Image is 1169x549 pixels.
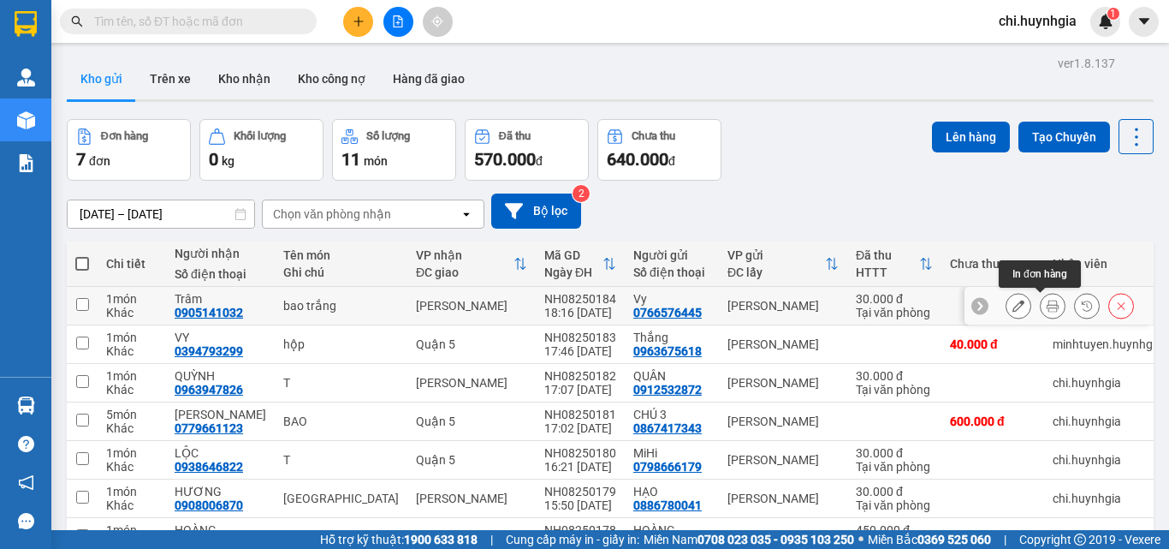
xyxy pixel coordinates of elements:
div: [PERSON_NAME] [416,492,527,505]
div: 30.000 đ [856,369,933,383]
span: | [490,530,493,549]
span: Cung cấp máy in - giấy in: [506,530,639,549]
button: plus [343,7,373,37]
span: 1 [1110,8,1116,20]
span: ⚪️ [858,536,863,543]
div: Hoàng Yến [175,408,266,421]
div: Chưa thu [632,130,675,142]
img: warehouse-icon [17,69,35,87]
button: Số lượng11món [332,119,456,181]
div: 1 món [106,446,157,460]
span: món [364,154,388,168]
span: file-add [392,15,404,27]
div: Đơn hàng [101,130,148,142]
div: HTTT [856,266,919,279]
div: CHÚ 3 [633,408,710,421]
button: Chưa thu640.000đ [597,119,721,181]
input: Tìm tên, số ĐT hoặc mã đơn [94,12,296,31]
div: [PERSON_NAME] [416,530,527,544]
span: 7 [76,149,86,170]
span: message [18,513,34,529]
div: Khác [106,498,157,512]
div: Khác [106,344,157,358]
div: 0963947826 [175,383,243,397]
div: Khác [106,306,157,319]
svg: open [460,207,473,221]
div: BAO [283,415,399,428]
div: Tên món [283,248,399,262]
div: 15:50 [DATE] [544,498,616,512]
div: 40.000 [161,108,285,150]
div: Khác [106,460,157,474]
div: Khối lượng [234,130,286,142]
button: Khối lượng0kg [199,119,323,181]
div: Số điện thoại [633,266,710,279]
div: VY [163,35,283,56]
button: Bộ lọc [491,194,581,229]
strong: 0708 023 035 - 0935 103 250 [697,533,854,546]
span: 570.000 [474,149,536,170]
div: Quận 5 [416,415,527,428]
div: HƯƠNG [175,485,266,498]
div: 18:16 [DATE] [544,306,616,319]
div: 600.000 đ [950,415,1035,428]
button: caret-down [1129,7,1159,37]
button: Đơn hàng7đơn [67,119,191,181]
div: [PERSON_NAME] [727,530,839,544]
div: 30.000 đ [856,446,933,460]
button: Kho nhận [205,58,284,99]
button: file-add [383,7,413,37]
div: Ngày ĐH [544,266,602,279]
div: LỘC [175,446,266,460]
span: đơn [89,154,110,168]
button: Tạo Chuyến [1018,122,1110,152]
div: MiHi [633,446,710,460]
div: NH08250184 [544,292,616,306]
span: 640.000 [607,149,668,170]
span: Nhận: [163,16,205,34]
sup: 2 [573,185,590,202]
div: Khác [106,383,157,397]
div: QUỲNH [175,369,266,383]
div: 0779661123 [175,421,243,435]
th: Toggle SortBy [407,242,536,287]
div: Tại văn phòng [856,460,933,474]
div: [PERSON_NAME] [727,453,839,467]
sup: 1 [1107,8,1119,20]
div: 1 món [106,331,157,344]
div: chi.huynhgia [1053,453,1162,467]
span: question-circle [18,436,34,452]
div: Người nhận [175,247,266,260]
div: Thắng [15,53,151,74]
div: 0394793299 [175,344,243,358]
div: Người gửi [633,248,710,262]
span: Miền Nam [644,530,854,549]
div: Đã thu [499,130,531,142]
div: Tại văn phòng [856,306,933,319]
div: In đơn hàng [999,260,1081,288]
span: chi.huynhgia [985,10,1090,32]
span: 0 [209,149,218,170]
div: Vy [633,292,710,306]
div: Khác [106,421,157,435]
div: Chọn văn phòng nhận [273,206,391,223]
div: 0798666179 [633,460,702,474]
div: XE VISION(56472) [283,530,399,544]
img: solution-icon [17,154,35,172]
div: 1 món [106,292,157,306]
span: copyright [1074,534,1086,546]
div: NH08250181 [544,408,616,421]
div: Ghi chú [283,266,399,279]
button: Trên xe [136,58,205,99]
span: đ [668,154,675,168]
div: [PERSON_NAME] [416,376,527,390]
div: NH08250178 [544,523,616,537]
button: Hàng đã giao [379,58,478,99]
div: 1 món [106,369,157,383]
div: hộp [283,337,399,351]
div: HOÀNG [633,523,710,537]
div: minhtuyen.huynhgia [1053,337,1162,351]
div: TX [283,492,399,505]
span: notification [18,474,34,491]
span: search [71,15,83,27]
